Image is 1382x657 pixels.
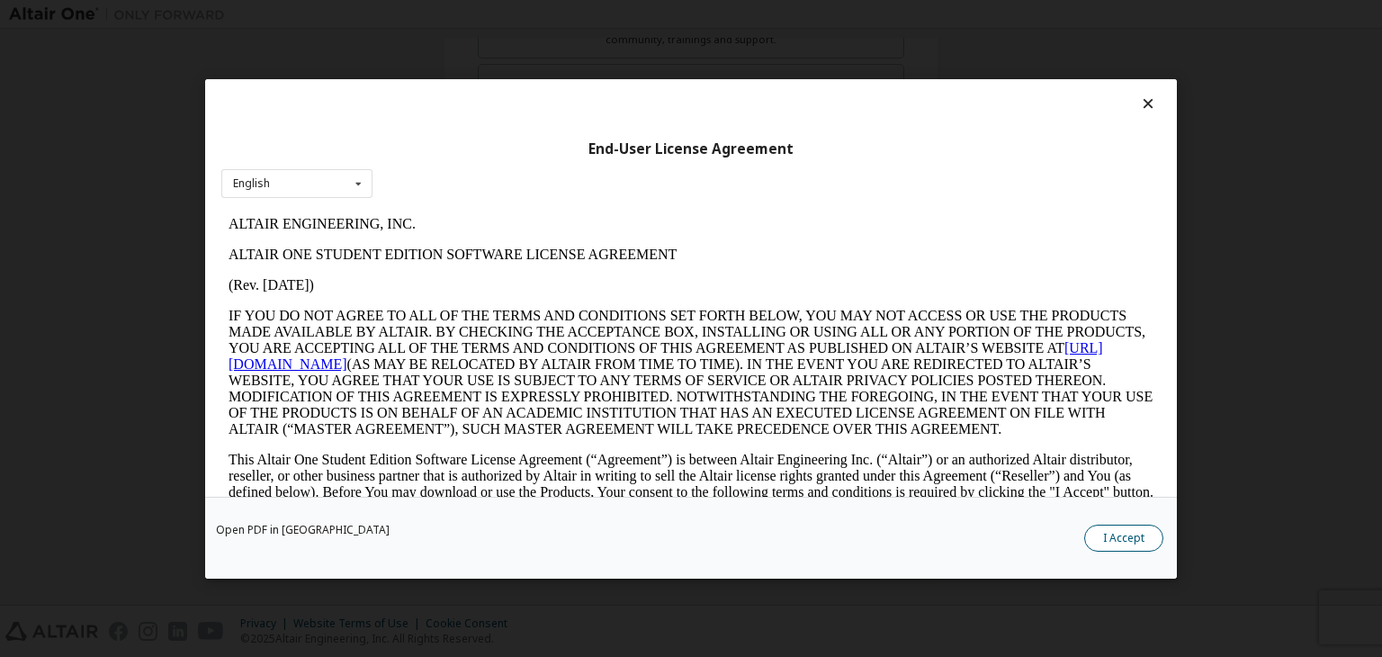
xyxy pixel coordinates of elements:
a: Open PDF in [GEOGRAPHIC_DATA] [216,525,390,535]
p: (Rev. [DATE]) [7,68,932,85]
p: This Altair One Student Edition Software License Agreement (“Agreement”) is between Altair Engine... [7,243,932,308]
div: End-User License Agreement [221,139,1161,157]
p: ALTAIR ONE STUDENT EDITION SOFTWARE LICENSE AGREEMENT [7,38,932,54]
p: ALTAIR ENGINEERING, INC. [7,7,932,23]
a: [URL][DOMAIN_NAME] [7,131,882,163]
p: IF YOU DO NOT AGREE TO ALL OF THE TERMS AND CONDITIONS SET FORTH BELOW, YOU MAY NOT ACCESS OR USE... [7,99,932,229]
button: I Accept [1084,525,1163,552]
div: English [233,178,270,189]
